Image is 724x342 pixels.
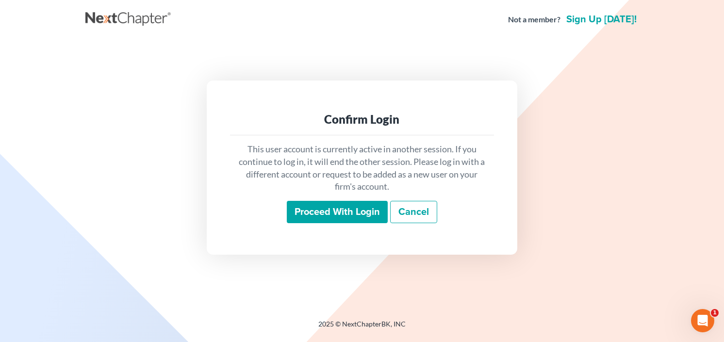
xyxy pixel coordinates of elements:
[238,143,486,193] p: This user account is currently active in another session. If you continue to log in, it will end ...
[711,309,719,317] span: 1
[508,14,560,25] strong: Not a member?
[287,201,388,223] input: Proceed with login
[238,112,486,127] div: Confirm Login
[390,201,437,223] a: Cancel
[691,309,714,332] iframe: Intercom live chat
[85,319,639,337] div: 2025 © NextChapterBK, INC
[564,15,639,24] a: Sign up [DATE]!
